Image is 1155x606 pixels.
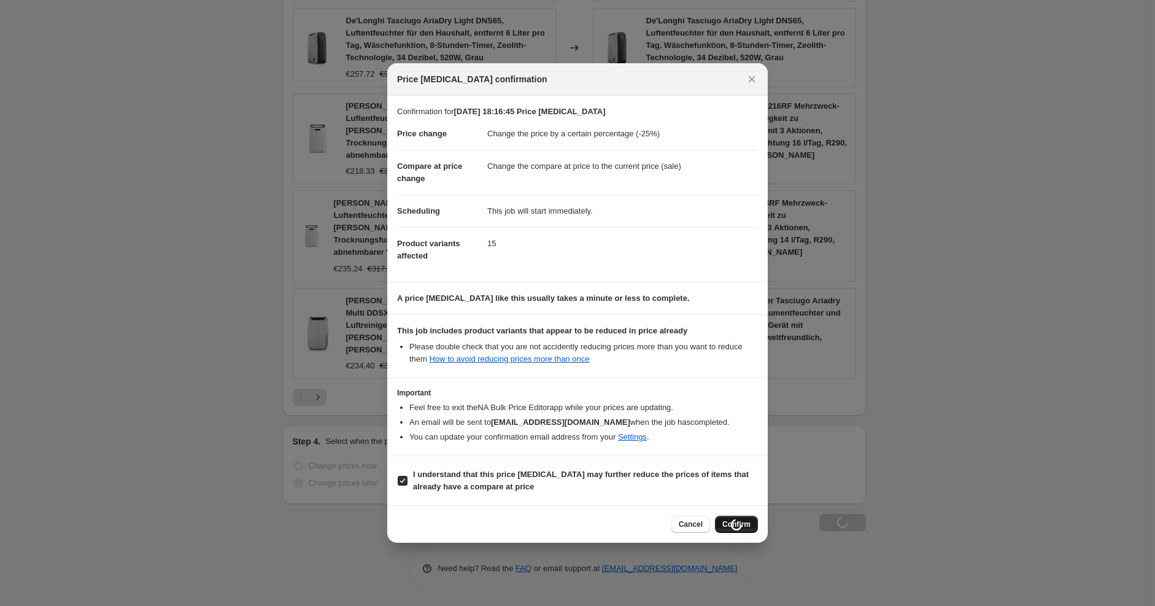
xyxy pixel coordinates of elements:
[487,227,758,260] dd: 15
[397,293,690,303] b: A price [MEDICAL_DATA] like this usually takes a minute or less to complete.
[397,206,440,216] span: Scheduling
[487,150,758,182] dd: Change the compare at price to the current price (sale)
[454,107,605,116] b: [DATE] 18:16:45 Price [MEDICAL_DATA]
[679,519,703,529] span: Cancel
[409,402,758,414] li: Feel free to exit the NA Bulk Price Editor app while your prices are updating.
[397,129,447,138] span: Price change
[487,195,758,227] dd: This job will start immediately.
[409,431,758,443] li: You can update your confirmation email address from your .
[397,388,758,398] h3: Important
[618,432,647,441] a: Settings
[487,118,758,150] dd: Change the price by a certain percentage (-25%)
[397,161,462,183] span: Compare at price change
[671,516,710,533] button: Cancel
[413,470,749,491] b: I understand that this price [MEDICAL_DATA] may further reduce the prices of items that already h...
[409,341,758,365] li: Please double check that you are not accidently reducing prices more than you want to reduce them
[397,239,460,260] span: Product variants affected
[397,106,758,118] p: Confirmation for
[430,354,590,363] a: How to avoid reducing prices more than once
[743,71,760,88] button: Close
[397,326,687,335] b: This job includes product variants that appear to be reduced in price already
[409,416,758,429] li: An email will be sent to when the job has completed .
[397,73,547,85] span: Price [MEDICAL_DATA] confirmation
[491,418,630,427] b: [EMAIL_ADDRESS][DOMAIN_NAME]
